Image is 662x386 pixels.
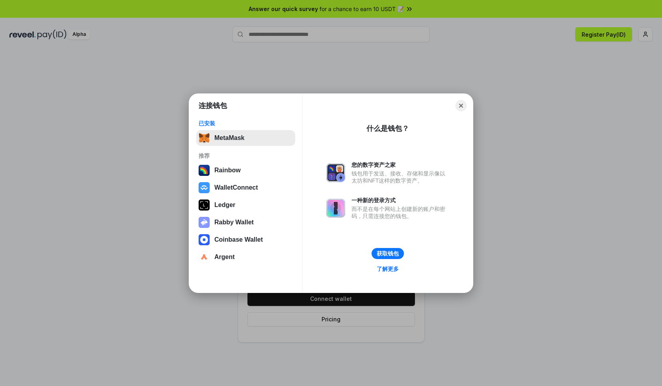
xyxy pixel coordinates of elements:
[196,249,295,265] button: Argent
[326,199,345,218] img: svg+xml,%3Csvg%20xmlns%3D%22http%3A%2F%2Fwww.w3.org%2F2000%2Fsvg%22%20fill%3D%22none%22%20viewBox...
[366,124,409,133] div: 什么是钱包？
[196,197,295,213] button: Ledger
[214,201,235,209] div: Ledger
[199,132,210,144] img: svg+xml,%3Csvg%20fill%3D%22none%22%20height%3D%2233%22%20viewBox%3D%220%200%2035%2033%22%20width%...
[351,161,449,168] div: 您的数字资产之家
[456,100,467,111] button: Close
[196,214,295,230] button: Rabby Wallet
[199,234,210,245] img: svg+xml,%3Csvg%20width%3D%2228%22%20height%3D%2228%22%20viewBox%3D%220%200%2028%2028%22%20fill%3D...
[372,248,404,259] button: 获取钱包
[377,250,399,257] div: 获取钱包
[196,162,295,178] button: Rainbow
[199,165,210,176] img: svg+xml,%3Csvg%20width%3D%22120%22%20height%3D%22120%22%20viewBox%3D%220%200%20120%20120%22%20fil...
[199,152,293,159] div: 推荐
[199,120,293,127] div: 已安装
[196,180,295,196] button: WalletConnect
[196,232,295,248] button: Coinbase Wallet
[351,197,449,204] div: 一种新的登录方式
[351,170,449,184] div: 钱包用于发送、接收、存储和显示像以太坊和NFT这样的数字资产。
[199,182,210,193] img: svg+xml,%3Csvg%20width%3D%2228%22%20height%3D%2228%22%20viewBox%3D%220%200%2028%2028%22%20fill%3D...
[214,134,244,142] div: MetaMask
[214,236,263,243] div: Coinbase Wallet
[199,101,227,110] h1: 连接钱包
[214,219,254,226] div: Rabby Wallet
[199,200,210,211] img: svg+xml,%3Csvg%20xmlns%3D%22http%3A%2F%2Fwww.w3.org%2F2000%2Fsvg%22%20width%3D%2228%22%20height%3...
[199,217,210,228] img: svg+xml,%3Csvg%20xmlns%3D%22http%3A%2F%2Fwww.w3.org%2F2000%2Fsvg%22%20fill%3D%22none%22%20viewBox...
[214,184,258,191] div: WalletConnect
[199,252,210,263] img: svg+xml,%3Csvg%20width%3D%2228%22%20height%3D%2228%22%20viewBox%3D%220%200%2028%2028%22%20fill%3D...
[351,205,449,220] div: 而不是在每个网站上创建新的账户和密码，只需连接您的钱包。
[214,254,235,261] div: Argent
[214,167,241,174] div: Rainbow
[196,130,295,146] button: MetaMask
[326,163,345,182] img: svg+xml,%3Csvg%20xmlns%3D%22http%3A%2F%2Fwww.w3.org%2F2000%2Fsvg%22%20fill%3D%22none%22%20viewBox...
[377,265,399,272] div: 了解更多
[372,264,404,274] a: 了解更多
